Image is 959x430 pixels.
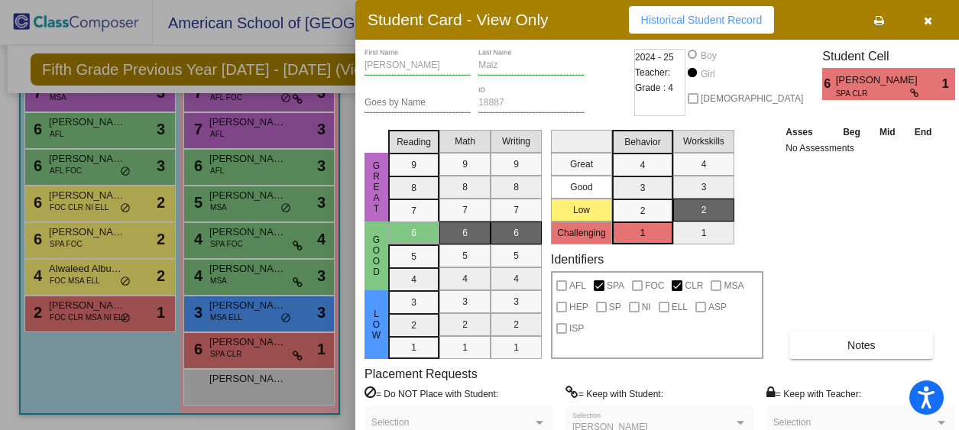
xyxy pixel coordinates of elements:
th: Asses [782,124,833,141]
button: Historical Student Record [629,6,775,34]
span: ISP [569,319,584,338]
label: = Keep with Student: [565,386,663,401]
th: Beg [833,124,870,141]
span: Great [369,160,383,214]
div: Girl [700,67,715,81]
span: Teacher: [635,65,670,80]
th: Mid [870,124,905,141]
span: AFL [569,276,586,295]
input: goes by name [364,98,471,108]
span: SPA [607,276,624,295]
span: 2024 - 25 [635,50,674,65]
span: MSA [724,276,744,295]
span: ASP [708,298,727,316]
span: 6 [822,75,835,93]
span: SP [609,298,621,316]
span: Good [369,234,383,277]
span: HEP [569,298,588,316]
span: SPA CLR [836,88,910,99]
span: [PERSON_NAME] [836,73,921,88]
h3: Student Cell [822,49,955,63]
td: No Assessments [782,141,941,156]
span: Grade : 4 [635,80,673,95]
input: Enter ID [478,98,585,108]
h3: Student Card - View Only [368,10,549,29]
label: Identifiers [551,252,604,267]
button: Notes [789,331,933,359]
div: Boy [700,49,717,63]
span: 1 [942,75,955,93]
label: = Keep with Teacher: [766,386,861,401]
label: = Do NOT Place with Student: [364,386,498,401]
span: CLR [685,276,703,295]
span: Notes [847,339,876,351]
span: NI [642,298,651,316]
span: Historical Student Record [641,14,763,26]
span: Low [369,309,383,341]
span: FOC [645,276,664,295]
span: ELL [672,298,688,316]
label: Placement Requests [364,367,478,381]
th: End [905,124,941,141]
span: [DEMOGRAPHIC_DATA] [701,89,803,108]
